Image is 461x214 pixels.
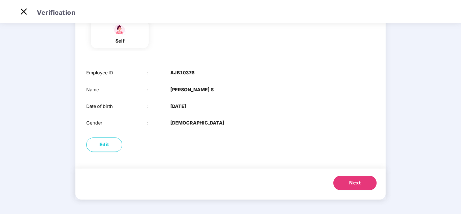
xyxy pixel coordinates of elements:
[170,86,214,93] b: [PERSON_NAME] S
[333,176,377,190] button: Next
[86,103,146,110] div: Date of birth
[100,141,109,148] span: Edit
[111,38,129,45] div: self
[86,86,146,93] div: Name
[86,119,146,127] div: Gender
[86,137,122,152] button: Edit
[146,69,171,77] div: :
[170,103,186,110] b: [DATE]
[170,119,224,127] b: [DEMOGRAPHIC_DATA]
[349,179,361,187] span: Next
[146,103,171,110] div: :
[86,69,146,77] div: Employee ID
[170,69,194,77] b: AJB10376
[111,23,129,36] img: svg+xml;base64,PHN2ZyBpZD0iU3BvdXNlX2ljb24iIHhtbG5zPSJodHRwOi8vd3d3LnczLm9yZy8yMDAwL3N2ZyIgd2lkdG...
[146,86,171,93] div: :
[146,119,171,127] div: :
